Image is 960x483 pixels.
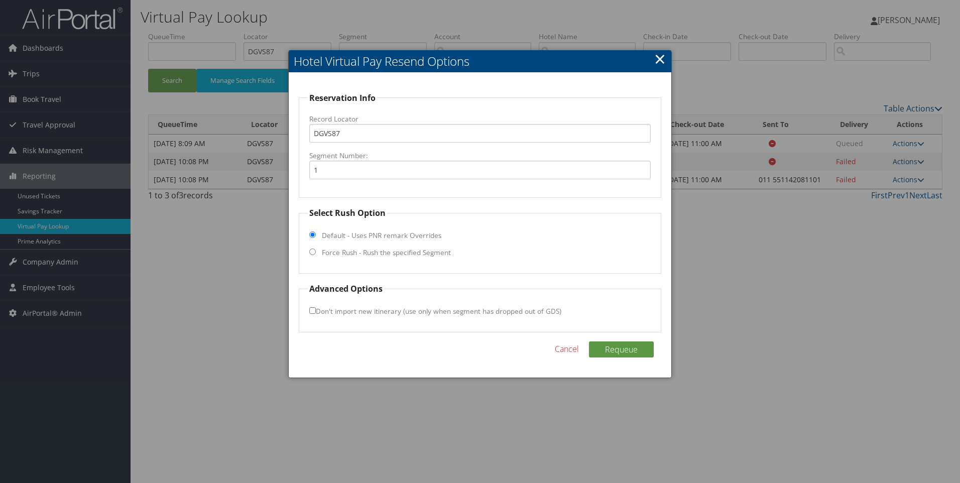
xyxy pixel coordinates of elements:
a: Close [654,49,666,69]
label: Record Locator [309,114,651,124]
input: Don't import new itinerary (use only when segment has dropped out of GDS) [309,307,316,314]
h2: Hotel Virtual Pay Resend Options [289,50,672,72]
a: Cancel [555,343,579,355]
legend: Select Rush Option [308,207,387,219]
legend: Advanced Options [308,283,384,295]
button: Requeue [589,341,654,357]
label: Don't import new itinerary (use only when segment has dropped out of GDS) [309,302,561,320]
label: Default - Uses PNR remark Overrides [322,230,441,240]
legend: Reservation Info [308,92,377,104]
label: Segment Number: [309,151,651,161]
label: Force Rush - Rush the specified Segment [322,248,451,258]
